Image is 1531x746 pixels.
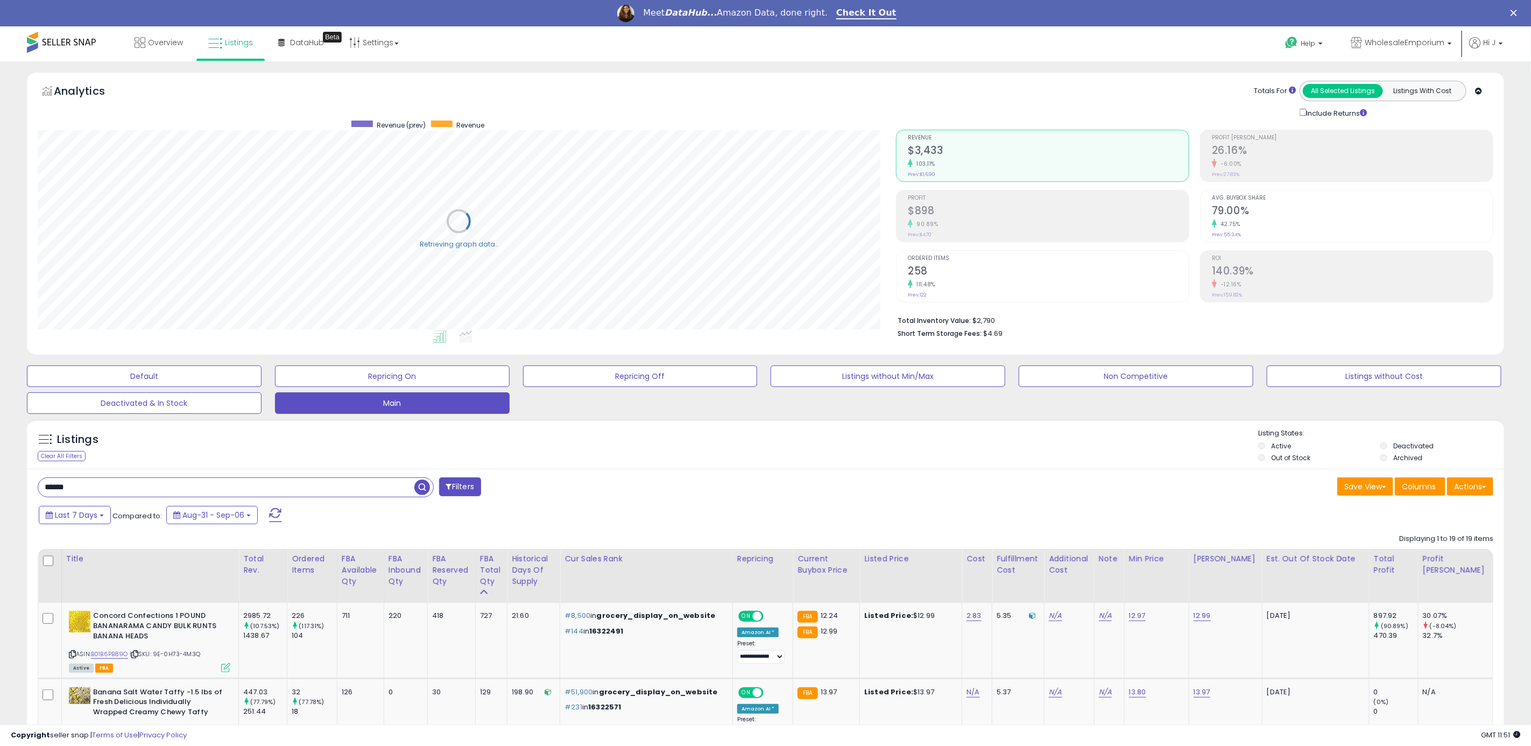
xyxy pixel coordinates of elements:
label: Deactivated [1393,441,1434,451]
h2: $3,433 [908,144,1189,159]
p: in [565,687,724,697]
small: (107.53%) [250,622,279,630]
small: 111.48% [913,280,935,288]
p: in [565,702,724,712]
div: 1438.67 [243,631,287,641]
span: Revenue [908,135,1189,141]
a: Overview [126,26,191,59]
a: 12.97 [1129,610,1146,621]
a: N/A [1049,610,1062,621]
div: Min Price [1129,553,1184,565]
h2: 26.16% [1212,144,1493,159]
small: Prev: 122 [908,292,927,298]
small: (77.79%) [250,698,276,706]
div: $13.97 [864,687,954,697]
button: Non Competitive [1019,365,1253,387]
b: Concord Confections 1 POUND BANANARAMA CANDY BULK RUNTS BANANA HEADS [93,611,224,644]
b: Banana Salt Water Taffy -1.5 lbs of Fresh Delicious Individually Wrapped Creamy Chewy Taffy [93,687,224,720]
div: ASIN: [69,611,230,671]
div: 251.44 [243,707,287,716]
p: Listing States: [1258,428,1504,439]
div: Meet Amazon Data, done right. [643,8,828,18]
small: 90.89% [913,220,938,228]
button: Aug-31 - Sep-06 [166,506,258,524]
div: Repricing [737,553,789,565]
button: Listings With Cost [1382,84,1463,98]
div: Total Rev. [243,553,283,576]
span: | SKU: 9E-0H73-4M3Q [130,650,200,658]
div: FBA inbound Qty [389,553,423,587]
button: Listings without Cost [1267,365,1501,387]
span: 2025-09-14 11:51 GMT [1481,730,1520,740]
h2: $898 [908,205,1189,219]
small: Prev: 159.82% [1212,292,1242,298]
button: Repricing Off [523,365,758,387]
h2: 140.39% [1212,265,1493,279]
div: Cur Sales Rank [565,553,728,565]
span: Profit [PERSON_NAME] [1212,135,1493,141]
button: Listings without Min/Max [771,365,1005,387]
a: 12.99 [1194,610,1211,621]
span: Aug-31 - Sep-06 [182,510,244,520]
div: Clear All Filters [38,451,86,461]
small: (77.78%) [299,698,324,706]
div: 129 [480,687,499,697]
small: (-8.04%) [1430,622,1457,630]
div: Est. Out Of Stock Date [1267,553,1365,565]
div: 0 [389,687,419,697]
div: 0 [1374,687,1418,697]
button: Columns [1395,477,1445,496]
div: Profit [PERSON_NAME] [1423,553,1488,576]
div: 30.07% [1423,611,1493,621]
li: $2,790 [898,313,1485,326]
small: -6.00% [1217,160,1241,168]
span: Compared to: [112,511,162,521]
div: Listed Price [864,553,957,565]
div: Preset: [737,716,785,740]
a: 13.97 [1194,687,1210,698]
div: 226 [292,611,337,621]
span: #231 [565,702,582,712]
small: (0%) [1374,698,1389,706]
div: 897.92 [1374,611,1418,621]
span: 12.24 [821,610,838,621]
label: Active [1271,441,1291,451]
span: grocery_display_on_website [597,610,716,621]
small: Prev: $1,690 [908,171,935,178]
span: WholesaleEmporium [1365,37,1444,48]
span: Ordered Items [908,256,1189,262]
div: [PERSON_NAME] [1194,553,1258,565]
div: Note [1099,553,1120,565]
div: Ordered Items [292,553,333,576]
button: Save View [1337,477,1393,496]
a: B01B6PB89O [91,650,128,659]
p: [DATE] [1267,611,1361,621]
small: Prev: 27.83% [1212,171,1239,178]
div: Current Buybox Price [798,553,855,576]
a: N/A [1099,610,1112,621]
div: Preset: [737,640,785,664]
small: 103.11% [913,160,935,168]
div: $12.99 [864,611,954,621]
span: grocery_display_on_website [599,687,718,697]
span: DataHub [290,37,324,48]
button: All Selected Listings [1303,84,1383,98]
a: WholesaleEmporium [1343,26,1460,61]
div: FBA Total Qty [480,553,503,587]
span: All listings currently available for purchase on Amazon [69,664,94,673]
a: N/A [1099,687,1112,698]
span: 16322571 [588,702,621,712]
label: Out of Stock [1271,453,1310,462]
div: 126 [342,687,376,697]
strong: Copyright [11,730,50,740]
div: N/A [1423,687,1485,697]
div: 727 [480,611,499,621]
button: Last 7 Days [39,506,111,524]
div: Totals For [1254,86,1296,96]
small: (117.31%) [299,622,324,630]
div: 32.7% [1423,631,1493,641]
b: Total Inventory Value: [898,316,971,325]
a: Check It Out [836,8,897,19]
small: Prev: 55.34% [1212,231,1241,238]
div: Historical Days Of Supply [512,553,555,587]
